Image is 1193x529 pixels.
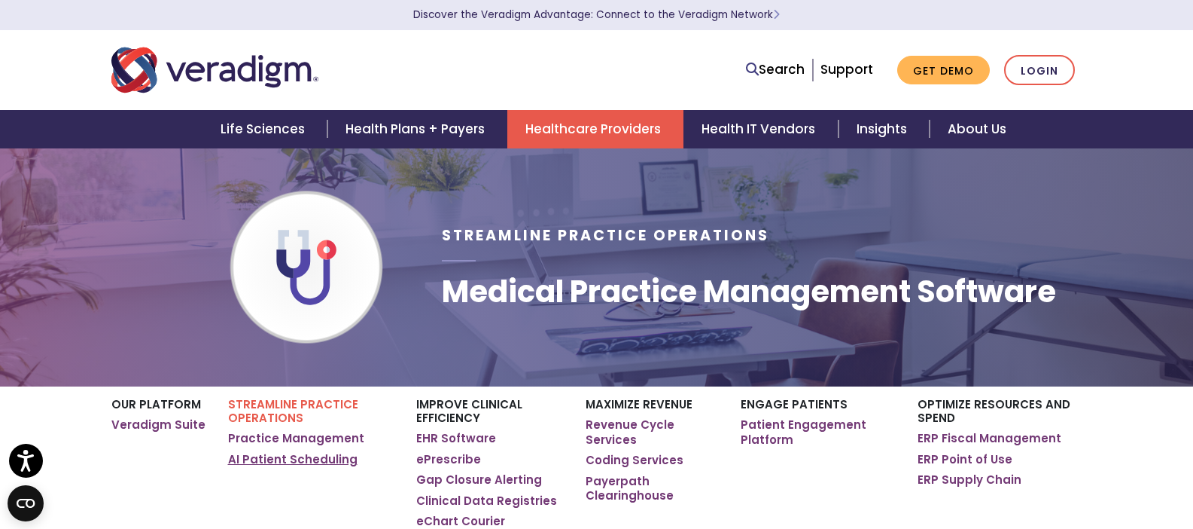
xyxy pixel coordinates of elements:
a: ERP Point of Use [918,452,1012,467]
a: Gap Closure Alerting [416,472,542,488]
a: Support [820,60,873,78]
a: ERP Supply Chain [918,472,1021,488]
a: Coding Services [586,453,683,468]
a: Patient Engagement Platform [741,417,895,447]
a: Life Sciences [202,110,327,148]
a: Veradigm Suite [111,417,205,433]
span: Streamline Practice Operations [442,225,769,246]
a: Search [746,60,805,80]
a: Login [1004,55,1075,86]
a: Get Demo [897,56,990,85]
a: Insights [838,110,930,148]
button: Open CMP widget [8,485,44,521]
a: Health Plans + Payers [327,110,507,148]
a: Health IT Vendors [683,110,838,148]
a: ePrescribe [416,452,481,467]
span: Learn More [773,8,780,22]
a: ERP Fiscal Management [918,431,1061,446]
a: EHR Software [416,431,496,446]
a: Clinical Data Registries [416,494,557,509]
a: Revenue Cycle Services [586,417,717,447]
img: Veradigm logo [111,45,318,95]
a: AI Patient Scheduling [228,452,358,467]
a: Healthcare Providers [507,110,683,148]
a: eChart Courier [416,514,505,529]
a: Payerpath Clearinghouse [586,474,717,503]
a: Discover the Veradigm Advantage: Connect to the Veradigm NetworkLearn More [413,8,780,22]
a: About Us [930,110,1024,148]
a: Practice Management [228,431,364,446]
h1: Medical Practice Management Software [442,274,1056,310]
